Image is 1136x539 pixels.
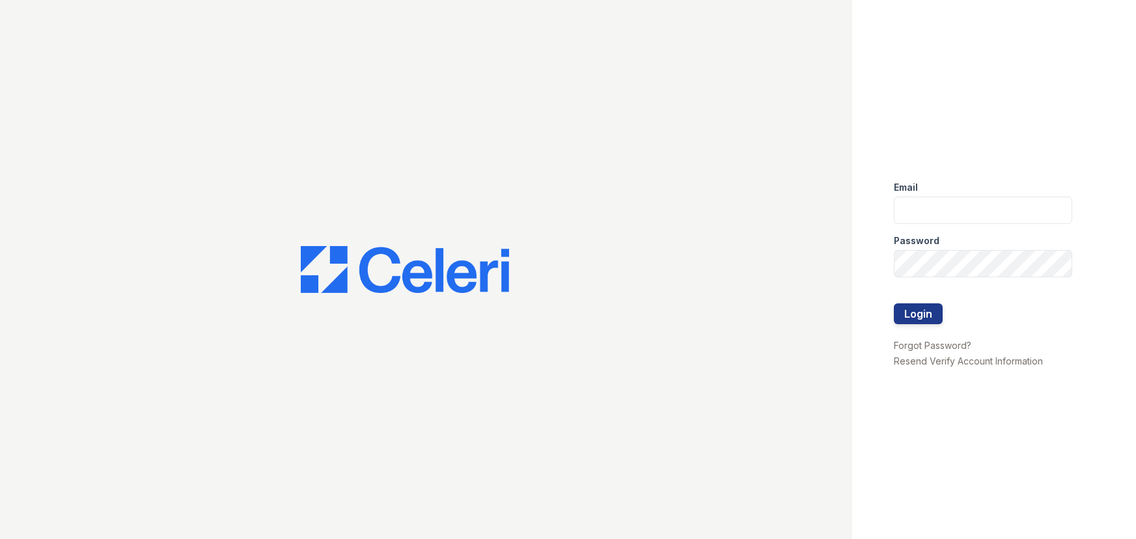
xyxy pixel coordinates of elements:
[894,355,1043,366] a: Resend Verify Account Information
[301,246,509,293] img: CE_Logo_Blue-a8612792a0a2168367f1c8372b55b34899dd931a85d93a1a3d3e32e68fde9ad4.png
[894,303,943,324] button: Login
[894,340,971,351] a: Forgot Password?
[894,234,939,247] label: Password
[894,181,918,194] label: Email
